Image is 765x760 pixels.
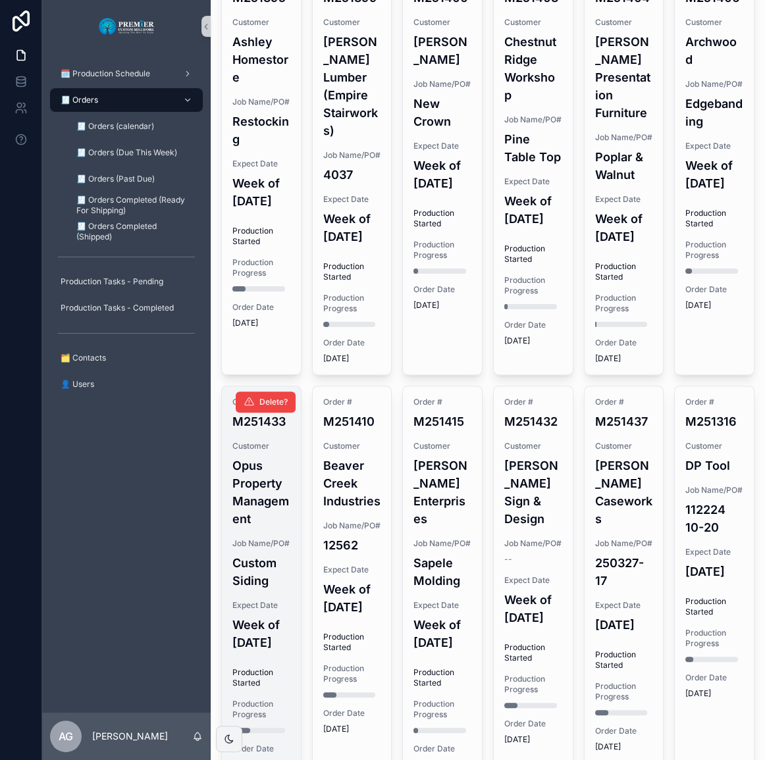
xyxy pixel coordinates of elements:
[413,441,471,451] span: Customer
[232,397,290,407] span: Order #
[504,336,562,346] span: [DATE]
[685,501,743,536] h4: 112224 10-20
[595,413,653,430] h4: M251437
[685,17,743,28] span: Customer
[232,457,290,528] h4: Opus Property Management
[685,485,743,495] span: Job Name/PO#
[413,457,471,528] h4: [PERSON_NAME] Enterprises
[504,734,562,745] span: [DATE]
[595,210,653,245] h4: Week of [DATE]
[50,372,203,396] a: 👤 Users
[413,554,471,590] h4: Sapele Molding
[232,744,290,754] span: Order Date
[232,538,290,549] span: Job Name/PO#
[504,575,562,586] span: Expect Date
[685,284,743,295] span: Order Date
[504,33,562,104] h4: Chestnut Ridge Workshop
[685,413,743,430] h4: M251316
[50,62,203,86] a: 🗓️ Production Schedule
[413,538,471,549] span: Job Name/PO#
[595,132,653,143] span: Job Name/PO#
[323,724,381,734] span: [DATE]
[323,150,381,161] span: Job Name/PO#
[323,580,381,616] h4: Week of [DATE]
[504,674,562,695] span: Production Progress
[232,699,290,720] span: Production Progress
[504,642,562,663] span: Production Started
[504,397,562,407] span: Order #
[232,159,290,169] span: Expect Date
[413,79,471,89] span: Job Name/PO#
[504,114,562,125] span: Job Name/PO#
[595,397,653,407] span: Order #
[413,667,471,688] span: Production Started
[323,338,381,348] span: Order Date
[685,300,743,311] span: [DATE]
[92,730,168,743] p: [PERSON_NAME]
[504,243,562,265] span: Production Started
[323,457,381,510] h4: Beaver Creek Industries
[413,208,471,229] span: Production Started
[413,17,471,28] span: Customer
[504,176,562,187] span: Expect Date
[76,221,190,242] span: 🧾 Orders Completed (Shipped)
[66,167,203,191] a: 🧾 Orders (Past Due)
[413,616,471,651] h4: Week of [DATE]
[413,33,471,68] h4: [PERSON_NAME]
[413,413,471,430] h4: M251415
[50,270,203,293] a: Production Tasks - Pending
[504,130,562,166] h4: Pine Table Top
[595,261,653,282] span: Production Started
[504,441,562,451] span: Customer
[504,192,562,228] h4: Week of [DATE]
[232,17,290,28] span: Customer
[685,95,743,130] h4: Edgebanding
[323,166,381,184] h4: 4037
[595,726,653,736] span: Order Date
[232,226,290,247] span: Production Started
[323,353,381,364] span: [DATE]
[504,413,562,430] h4: M251432
[323,565,381,575] span: Expect Date
[232,600,290,611] span: Expect Date
[76,147,177,158] span: 🧾 Orders (Due This Week)
[413,699,471,720] span: Production Progress
[76,195,190,216] span: 🧾 Orders Completed (Ready For Shipping)
[232,413,290,430] h4: M251433
[413,284,471,295] span: Order Date
[595,441,653,451] span: Customer
[66,114,203,138] a: 🧾 Orders (calendar)
[504,554,512,565] span: --
[595,194,653,205] span: Expect Date
[61,379,94,390] span: 👤 Users
[504,320,562,330] span: Order Date
[504,275,562,296] span: Production Progress
[323,210,381,245] h4: Week of [DATE]
[232,33,290,86] h4: Ashley Homestore
[232,554,290,590] h4: Custom Siding
[76,121,154,132] span: 🧾 Orders (calendar)
[323,293,381,314] span: Production Progress
[59,728,73,744] span: AG
[413,240,471,261] span: Production Progress
[61,276,163,287] span: Production Tasks - Pending
[504,538,562,549] span: Job Name/PO#
[413,141,471,151] span: Expect Date
[595,554,653,590] h4: 250327-17
[323,663,381,684] span: Production Progress
[66,220,203,243] a: 🧾 Orders Completed (Shipped)
[61,95,98,105] span: 🧾 Orders
[685,441,743,451] span: Customer
[685,397,743,407] span: Order #
[595,457,653,528] h4: [PERSON_NAME] Caseworks
[66,141,203,165] a: 🧾 Orders (Due This Week)
[413,157,471,192] h4: Week of [DATE]
[66,193,203,217] a: 🧾 Orders Completed (Ready For Shipping)
[50,296,203,320] a: Production Tasks - Completed
[685,672,743,683] span: Order Date
[232,441,290,451] span: Customer
[413,300,471,311] span: [DATE]
[232,174,290,210] h4: Week of [DATE]
[504,719,562,729] span: Order Date
[50,346,203,370] a: 🗂️ Contacts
